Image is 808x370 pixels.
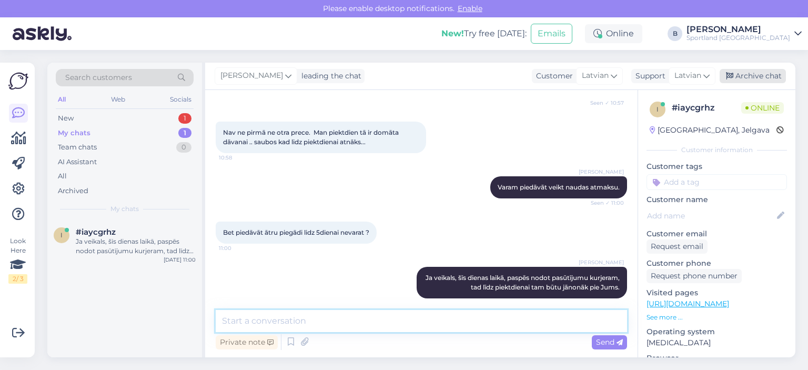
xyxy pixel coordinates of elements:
span: Nav ne pirmā ne otra prece. Man piektdien tā ir domāta dāvanai .. saubos kad lidz piektdienai atn... [223,128,400,146]
div: Socials [168,93,194,106]
span: Send [596,337,623,347]
span: [PERSON_NAME] [579,258,624,266]
div: Request email [647,239,708,254]
b: New! [441,28,464,38]
div: Customer [532,71,573,82]
p: Customer phone [647,258,787,269]
p: See more ... [647,313,787,322]
div: Support [631,71,665,82]
span: [PERSON_NAME] [579,168,624,176]
span: My chats [110,204,139,214]
div: 2 / 3 [8,274,27,284]
span: Ja veikals, šīs dienas laikā, paspēs nodot pasūtījumu kurjeram, tad līdz piektdienai tam būtu jān... [426,274,621,291]
span: Search customers [65,72,132,83]
div: # iaycgrhz [672,102,741,114]
button: Emails [531,24,572,44]
div: Look Here [8,236,27,284]
div: [DATE] 11:00 [164,256,196,264]
p: Operating system [647,326,787,337]
div: B [668,26,682,41]
span: Latvian [674,70,701,82]
div: Try free [DATE]: [441,27,527,40]
span: Seen ✓ 11:00 [584,199,624,207]
span: Bet piedāvāt ātru piegādi lidz 5dienai nevarat ? [223,228,369,236]
div: [GEOGRAPHIC_DATA], Jelgava [650,125,770,136]
p: Customer email [647,228,787,239]
span: Latvian [582,70,609,82]
span: 11:00 [219,244,258,252]
div: My chats [58,128,90,138]
a: [PERSON_NAME]Sportland [GEOGRAPHIC_DATA] [686,25,802,42]
div: Customer information [647,145,787,155]
p: Customer tags [647,161,787,172]
div: All [56,93,68,106]
input: Add a tag [647,174,787,190]
input: Add name [647,210,775,222]
span: i [656,105,659,113]
div: Private note [216,335,278,349]
p: Customer name [647,194,787,205]
div: Archive chat [720,69,786,83]
div: Sportland [GEOGRAPHIC_DATA] [686,34,790,42]
div: Web [109,93,127,106]
a: [URL][DOMAIN_NAME] [647,299,729,308]
span: 10:58 [219,154,258,162]
div: All [58,171,67,182]
p: Visited pages [647,287,787,298]
span: Seen ✓ 10:57 [584,99,624,107]
span: [PERSON_NAME] [220,70,283,82]
div: leading the chat [297,71,361,82]
span: #iaycgrhz [76,227,116,237]
p: [MEDICAL_DATA] [647,337,787,348]
div: 0 [176,142,191,153]
div: Request phone number [647,269,742,283]
span: Enable [454,4,486,13]
div: Archived [58,186,88,196]
div: [PERSON_NAME] [686,25,790,34]
div: 1 [178,128,191,138]
div: Team chats [58,142,97,153]
span: Online [741,102,784,114]
div: Online [585,24,642,43]
span: 11:01 [584,299,624,307]
div: Ja veikals, šīs dienas laikā, paspēs nodot pasūtījumu kurjeram, tad līdz piektdienai tam būtu jān... [76,237,196,256]
img: Askly Logo [8,71,28,91]
span: i [60,231,63,239]
div: AI Assistant [58,157,97,167]
p: Browser [647,353,787,364]
div: 1 [178,113,191,124]
div: New [58,113,74,124]
span: Varam piedāvāt veikt naudas atmaksu. [498,183,620,191]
